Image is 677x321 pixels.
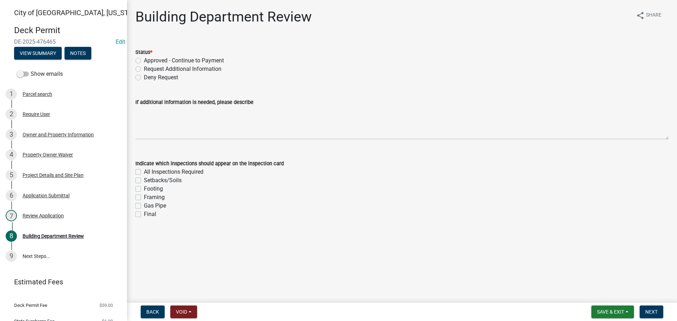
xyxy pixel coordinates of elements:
div: 2 [6,109,17,120]
a: Edit [116,38,125,45]
div: 3 [6,129,17,140]
button: Back [141,305,165,318]
label: Request Additional Information [144,65,221,73]
label: Approved - Continue to Payment [144,56,224,65]
button: View Summary [14,47,62,60]
div: Project Details and Site Plan [23,173,84,178]
label: Status [135,50,152,55]
button: Void [170,305,197,318]
div: 6 [6,190,17,201]
span: Next [645,309,658,315]
button: Save & Exit [591,305,634,318]
label: Gas Pipe [144,202,166,210]
wm-modal-confirm: Edit Application Number [116,38,125,45]
div: 1 [6,88,17,100]
div: 4 [6,149,17,160]
div: Owner and Property Information [23,132,94,137]
div: Property Owner Waiver [23,152,73,157]
div: Application Submittal [23,193,69,198]
label: If additional information is needed, please describe [135,100,254,105]
h1: Building Department Review [135,8,312,25]
button: shareShare [630,8,667,22]
div: 9 [6,251,17,262]
i: share [636,11,645,20]
wm-modal-confirm: Notes [65,51,91,56]
span: DE-2025-476465 [14,38,113,45]
button: Notes [65,47,91,60]
div: 7 [6,210,17,221]
div: Review Application [23,213,64,218]
button: Next [640,305,663,318]
div: 8 [6,230,17,242]
a: Estimated Fees [6,275,116,289]
label: Show emails [17,70,63,78]
span: $59.00 [99,303,113,308]
div: Require User [23,112,50,117]
span: Share [646,11,661,20]
label: Footing [144,185,163,193]
div: Parcel search [23,92,52,97]
span: Deck Permit Fee [14,303,47,308]
label: Deny Request [144,73,178,82]
span: Void [176,309,187,315]
label: Setbacks/Soils [144,176,182,185]
label: Indicate which inspections should appear on the inspection card [135,161,284,166]
label: Framing [144,193,165,202]
span: Back [146,309,159,315]
h4: Deck Permit [14,25,121,36]
wm-modal-confirm: Summary [14,51,62,56]
span: City of [GEOGRAPHIC_DATA], [US_STATE] [14,8,142,17]
label: All Inspections Required [144,168,203,176]
label: Final [144,210,156,218]
div: Building Department Review [23,234,84,239]
div: 5 [6,169,17,181]
span: Save & Exit [597,309,624,315]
